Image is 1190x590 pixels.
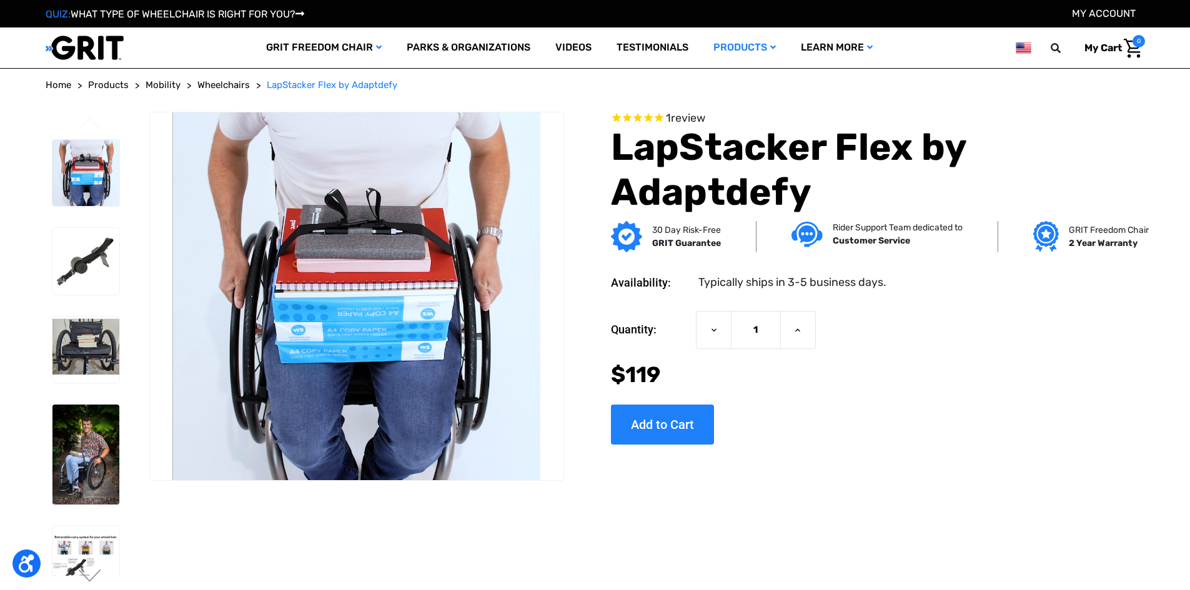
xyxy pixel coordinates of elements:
[666,111,705,125] span: 1 reviews
[46,8,71,20] span: QUIZ:
[197,79,250,91] span: Wheelchairs
[671,111,705,125] span: review
[88,78,129,92] a: Products
[791,222,823,247] img: Customer service
[788,27,885,68] a: Learn More
[77,569,103,584] button: Go to slide 2 of 5
[652,224,721,237] p: 30 Day Risk-Free
[1084,42,1122,54] span: My Cart
[46,35,124,61] img: GRIT All-Terrain Wheelchair and Mobility Equipment
[46,78,71,92] a: Home
[267,79,397,91] span: LapStacker Flex by Adaptdefy
[52,405,119,504] img: LapStacker Flex by Adaptdefy
[611,361,660,388] span: $119
[46,78,1145,92] nav: Breadcrumb
[88,79,129,91] span: Products
[604,27,701,68] a: Testimonials
[77,117,103,132] button: Go to slide 5 of 5
[1033,221,1059,252] img: Grit freedom
[1124,39,1142,58] img: Cart
[1069,238,1138,248] strong: 2 Year Warranty
[611,221,642,252] img: GRIT Guarantee
[1056,35,1075,61] input: Search
[394,27,543,68] a: Parks & Organizations
[1069,224,1149,237] p: GRIT Freedom Chair
[1016,40,1031,56] img: us.png
[698,274,886,291] dd: Typically ships in 3-5 business days.
[1133,35,1145,47] span: 0
[611,311,690,348] label: Quantity:
[254,27,394,68] a: GRIT Freedom Chair
[652,238,721,248] strong: GRIT Guarantee
[52,140,119,207] img: LapStacker Flex by Adaptdefy
[46,8,304,20] a: QUIZ:WHAT TYPE OF WHEELCHAIR IS RIGHT FOR YOU?
[46,79,71,91] span: Home
[611,405,714,445] input: Add to Cart
[833,235,910,246] strong: Customer Service
[1072,7,1136,19] a: Account
[150,112,563,480] img: LapStacker Flex by Adaptdefy
[52,317,119,383] img: LapStacker Flex by Adaptdefy
[701,27,788,68] a: Products
[1075,35,1145,61] a: Cart with 0 items
[52,228,119,295] img: LapStacker Flex by Adaptdefy
[146,78,181,92] a: Mobility
[267,78,397,92] a: LapStacker Flex by Adaptdefy
[611,274,690,291] dt: Availability:
[833,221,963,234] p: Rider Support Team dedicated to
[543,27,604,68] a: Videos
[611,125,1145,215] h1: LapStacker Flex by Adaptdefy
[197,78,250,92] a: Wheelchairs
[611,112,1145,125] span: Rated 5.0 out of 5 stars 1 reviews
[146,79,181,91] span: Mobility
